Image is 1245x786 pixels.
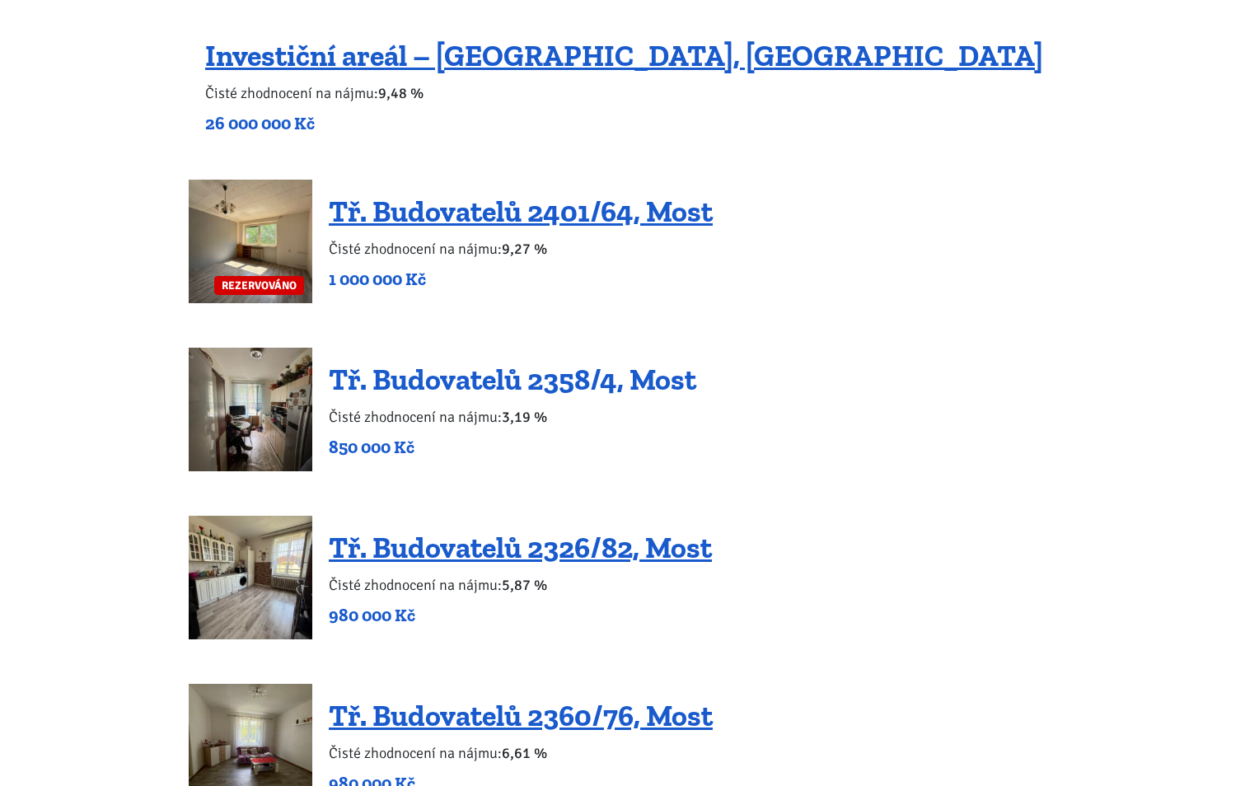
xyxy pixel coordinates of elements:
[329,237,713,260] p: Čisté zhodnocení na nájmu:
[329,405,696,428] p: Čisté zhodnocení na nájmu:
[329,573,712,597] p: Čisté zhodnocení na nájmu:
[502,240,547,258] b: 9,27 %
[329,604,712,627] p: 980 000 Kč
[214,276,304,295] span: REZERVOVÁNO
[205,112,1043,135] p: 26 000 000 Kč
[502,576,547,594] b: 5,87 %
[329,530,712,565] a: Tř. Budovatelů 2326/82, Most
[205,38,1043,73] a: Investiční areál – [GEOGRAPHIC_DATA], [GEOGRAPHIC_DATA]
[329,194,713,229] a: Tř. Budovatelů 2401/64, Most
[329,268,713,291] p: 1 000 000 Kč
[502,408,547,426] b: 3,19 %
[189,180,312,303] a: REZERVOVÁNO
[329,742,713,765] p: Čisté zhodnocení na nájmu:
[378,84,424,102] b: 9,48 %
[329,436,696,459] p: 850 000 Kč
[502,744,547,762] b: 6,61 %
[329,698,713,733] a: Tř. Budovatelů 2360/76, Most
[205,82,1043,105] p: Čisté zhodnocení na nájmu:
[329,362,696,397] a: Tř. Budovatelů 2358/4, Most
